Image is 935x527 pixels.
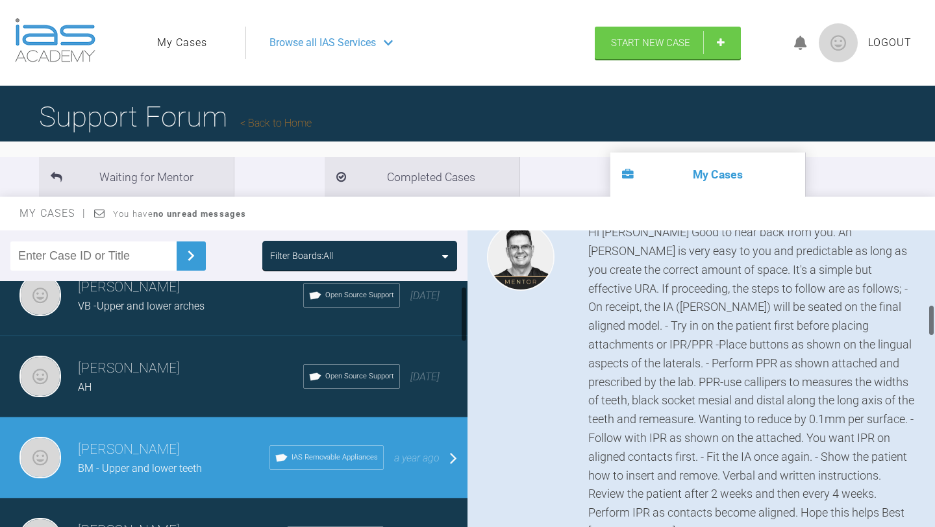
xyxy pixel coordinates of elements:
h3: [PERSON_NAME] [78,276,303,299]
span: AH [78,381,92,393]
span: VB -Upper and lower arches [78,300,205,312]
span: My Cases [19,207,86,219]
a: Logout [868,34,912,51]
img: logo-light.3e3ef733.png [15,18,95,62]
li: My Cases [610,153,805,197]
div: Filter Boards: All [270,249,333,263]
span: [DATE] [410,371,440,383]
span: BM - Upper and lower teeth [78,462,202,474]
span: You have [113,209,246,219]
span: a year ago [394,452,440,464]
img: neil noronha [19,275,61,316]
input: Enter Case ID or Title [10,241,177,271]
span: IAS Removable Appliances [292,452,378,463]
h1: Support Forum [39,94,312,140]
li: Completed Cases [325,157,519,197]
span: Start New Case [611,37,690,49]
img: neil noronha [19,437,61,478]
img: neil noronha [19,356,61,397]
span: Browse all IAS Services [269,34,376,51]
h3: [PERSON_NAME] [78,439,269,461]
img: Geoff Stone [487,223,555,291]
strong: no unread messages [153,209,246,219]
h3: [PERSON_NAME] [78,358,303,380]
span: Open Source Support [325,289,394,301]
span: [DATE] [410,289,440,302]
img: profile.png [819,23,858,62]
img: chevronRight.28bd32b0.svg [181,245,201,266]
a: Back to Home [240,117,312,129]
li: Waiting for Mentor [39,157,234,197]
a: Start New Case [595,27,741,59]
a: My Cases [157,34,207,51]
span: Open Source Support [325,371,394,382]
